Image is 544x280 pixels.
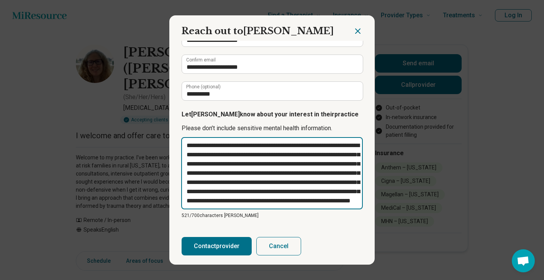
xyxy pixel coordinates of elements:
button: Close dialog [353,27,362,36]
button: Contactprovider [182,237,252,255]
button: Cancel [256,237,301,255]
label: Confirm email [186,58,216,62]
p: Please don’t include sensitive mental health information. [182,124,362,133]
label: Phone (optional) [186,84,221,89]
p: Let [PERSON_NAME] know about your interest in their practice [182,110,362,119]
span: Reach out to [PERSON_NAME] [182,25,334,36]
p: 521/ 700 characters [PERSON_NAME] [182,212,362,219]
